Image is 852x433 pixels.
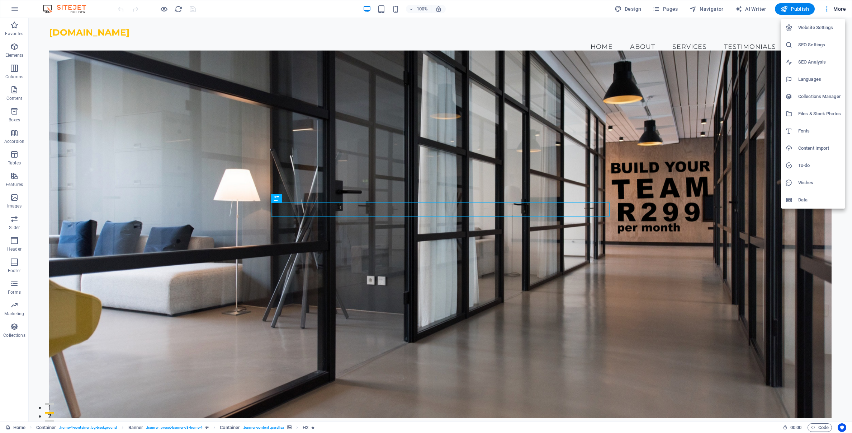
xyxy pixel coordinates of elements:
h6: Wishes [798,178,841,187]
h6: Files & Stock Photos [798,110,841,118]
h6: Fonts [798,127,841,135]
button: 3 [16,402,25,404]
h6: To-do [798,161,841,170]
h6: SEO Settings [798,41,841,49]
h6: Collections Manager [798,92,841,101]
h6: SEO Analysis [798,58,841,66]
button: 1 [16,385,25,387]
button: 2 [16,394,25,396]
h6: Content Import [798,144,841,153]
h6: Languages [798,75,841,84]
h6: Data [798,196,841,204]
h6: Website Settings [798,23,841,32]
